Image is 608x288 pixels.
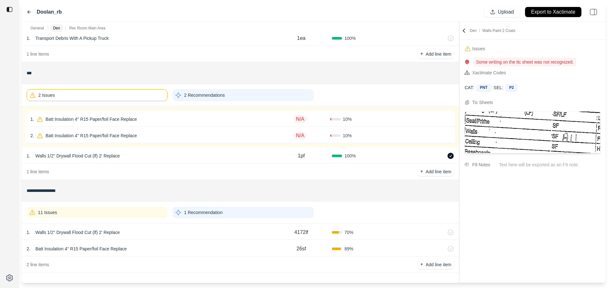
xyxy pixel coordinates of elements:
p: 11 Issues [38,209,57,216]
img: toggle sidebar [6,6,13,13]
button: +Add line item [418,260,454,269]
p: Add line item [426,261,451,268]
button: +Add line item [418,50,454,58]
span: 10 % [343,116,352,122]
p: General [30,26,44,31]
div: Tic Sheets [472,99,493,106]
span: 70 % [345,229,353,236]
p: 2 line items [27,261,49,268]
label: Doolan_rb [37,8,62,16]
img: right-panel.svg [586,5,600,19]
p: Batt Insulation 4'' R15 Paper/foil Face Replace [33,244,130,253]
p: CAT: [465,84,474,91]
span: 89 % [345,246,353,252]
p: Some writing on the tic sheet was not recognized. [473,58,576,66]
p: Den [53,26,60,31]
div: F9 Notes [472,161,490,169]
p: 4172lf [294,229,308,236]
p: 2 Issues [38,92,55,98]
p: N/A [294,132,307,139]
p: Add line item [426,51,451,57]
span: 100 % [345,153,356,159]
p: 1 . [27,35,30,41]
img: line-name-issue.svg [465,59,470,64]
p: 2 . [27,246,30,252]
span: / [477,28,482,33]
p: Batt Insulation 4'' R15 Paper/foil Face Replace [43,115,140,124]
p: + [420,261,423,268]
p: Den [470,28,515,33]
p: Export to Xactimate [531,9,575,16]
p: Transport Debris With A Pickup Truck [33,34,111,43]
button: Export to Xactimate [525,7,581,17]
p: Add line item [426,169,451,175]
p: 26sf [296,245,306,253]
p: 1 . [30,116,34,122]
div: Xactimate Codes [472,69,506,77]
p: Walls 1/2'' Drywall Flood Cut (lf) 2' Replace [33,228,123,237]
p: 1ea [297,34,306,42]
p: Upload [498,9,514,16]
p: N/A [294,115,307,123]
p: 1 line items [27,169,49,175]
p: + [420,168,423,175]
button: Upload [484,7,520,17]
img: comment [465,163,469,167]
p: 1pf [298,152,305,160]
p: 2 . [30,132,34,139]
p: Text here will be exported as an F9 note. [499,162,600,168]
span: 100 % [345,35,356,41]
p: 1 line items [27,51,49,57]
img: Cropped Image [465,112,600,153]
div: PNT [477,84,491,91]
div: Issues [472,45,485,52]
p: Batt Insulation 4'' R15 Paper/foil Face Replace [43,131,140,140]
p: SEL: [494,84,503,91]
p: 2 Recommendations [184,92,225,98]
span: 10 % [343,132,352,139]
p: Walls 1/2'' Drywall Flood Cut (lf) 2' Replace [33,151,123,160]
p: 1 Recommendation [184,209,222,216]
button: +Add line item [418,167,454,176]
div: P2 [506,84,517,91]
p: Rec Room Main Area [69,26,105,31]
p: + [420,50,423,58]
p: 1 . [27,229,30,236]
span: Walls Paint 2 Coats [482,28,515,33]
p: 1 . [27,153,30,159]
